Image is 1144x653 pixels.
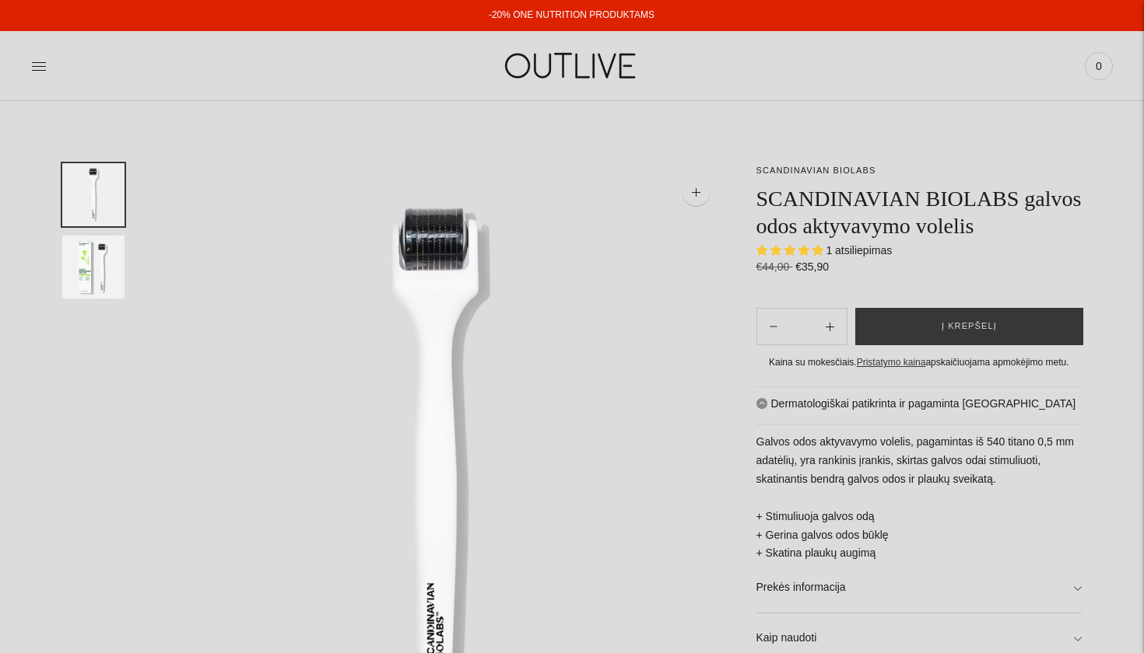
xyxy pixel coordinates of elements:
[756,260,793,273] s: €44,00
[756,354,1083,371] div: Kaina su mokesčiais. apskaičiuojama apmokėjimo metu.
[62,163,125,226] button: Translation missing: en.general.accessibility.image_thumbail
[756,166,876,175] a: SCANDINAVIAN BIOLABS
[795,260,829,273] span: €35,90
[757,308,790,345] button: Add product quantity
[756,563,1083,613] a: Prekės informacija
[475,39,669,93] img: OUTLIVE
[62,236,125,299] button: Translation missing: en.general.accessibility.image_thumbail
[855,308,1083,345] button: Į krepšelį
[1088,55,1110,77] span: 0
[857,357,926,368] a: Pristatymo kaina
[942,319,997,334] span: Į krepšelį
[756,244,826,257] span: 5.00 stars
[813,308,847,345] button: Subtract product quantity
[489,9,654,20] a: -20% ONE NUTRITION PRODUKTAMS
[826,244,892,257] span: 1 atsiliepimas
[756,185,1083,239] h1: SCANDINAVIAN BIOLABS galvos odos aktyvavymo volelis
[790,316,813,338] input: Product quantity
[1085,49,1113,83] a: 0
